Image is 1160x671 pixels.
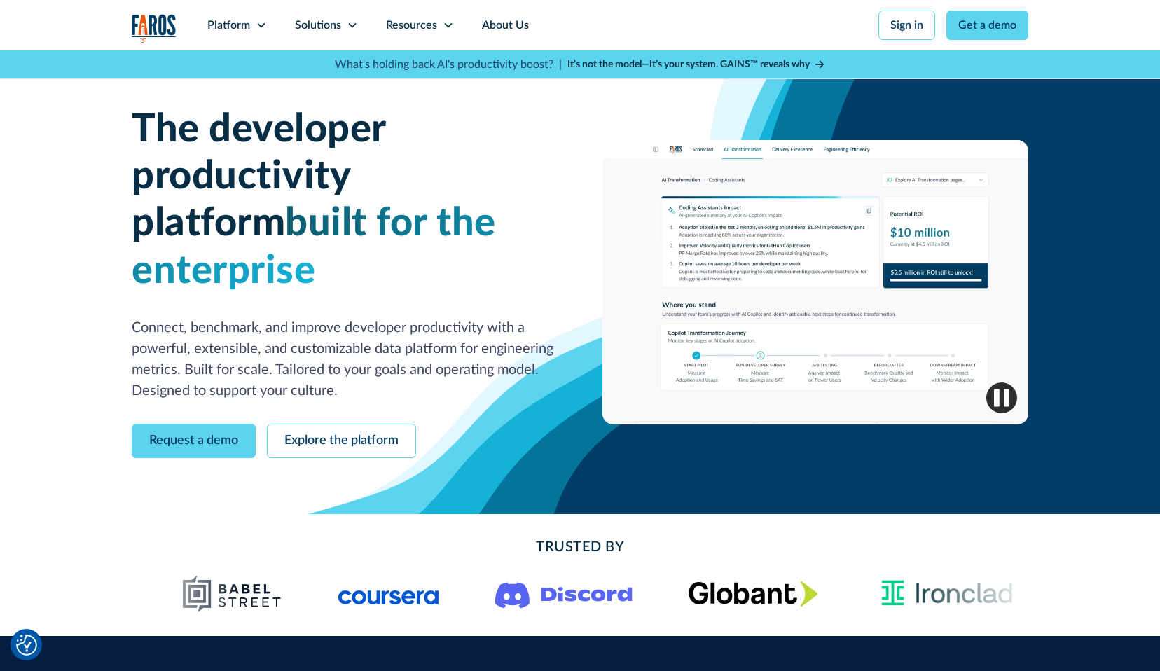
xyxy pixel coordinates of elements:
img: Logo of the analytics and reporting company Faros. [132,14,177,43]
img: Globant's logo [689,581,818,607]
img: Revisit consent button [16,635,37,656]
img: Babel Street logo png [182,574,282,614]
a: Request a demo [132,424,256,458]
div: Platform [207,17,250,34]
img: Logo of the communication platform Discord. [495,579,633,609]
a: Explore the platform [267,424,416,458]
img: Pause video [986,382,1017,413]
h2: Trusted By [244,537,916,558]
div: Resources [386,17,437,34]
a: It’s not the model—it’s your system. GAINS™ reveals why [567,57,825,72]
p: Connect, benchmark, and improve developer productivity with a powerful, extensible, and customiza... [132,317,558,401]
h1: The developer productivity platform [132,106,558,295]
a: Get a demo [946,11,1028,40]
img: Logo of the online learning platform Coursera. [338,583,439,605]
span: built for the enterprise [132,204,496,290]
strong: It’s not the model—it’s your system. GAINS™ reveals why [567,60,810,69]
button: Cookie Settings [16,635,37,656]
a: Sign in [878,11,935,40]
div: Solutions [295,17,341,34]
a: home [132,14,177,43]
p: What's holding back AI's productivity boost? | [335,56,562,73]
img: Ironclad Logo [874,575,1020,612]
